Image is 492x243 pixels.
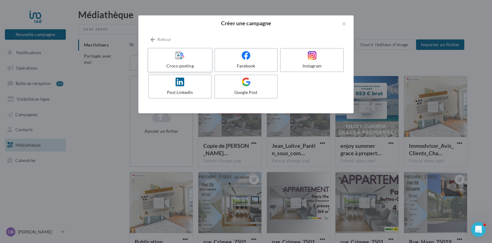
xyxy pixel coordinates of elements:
[148,20,344,26] h2: Créer une campagne
[151,89,209,95] div: Post LinkedIn
[151,63,209,69] div: Cross-posting
[471,222,486,237] iframe: Intercom live chat
[217,63,275,69] div: Facebook
[283,63,341,69] div: Instagram
[217,89,275,95] div: Google Post
[148,36,174,43] button: Retour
